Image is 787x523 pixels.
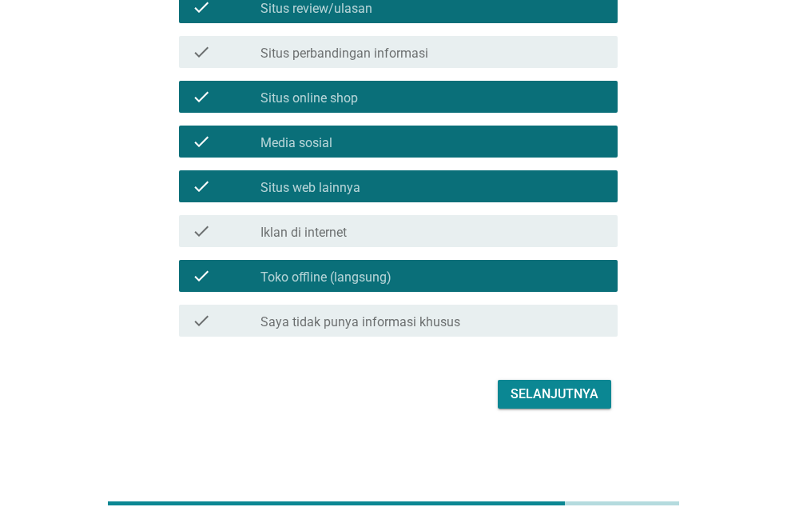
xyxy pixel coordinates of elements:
[498,380,611,409] button: Selanjutnya
[260,180,360,196] label: Situs web lainnya
[192,87,211,106] i: check
[192,42,211,62] i: check
[511,385,598,404] div: Selanjutnya
[260,1,372,17] label: Situs review/ulasan
[192,177,211,196] i: check
[192,311,211,330] i: check
[192,266,211,285] i: check
[260,90,358,106] label: Situs online shop
[192,132,211,151] i: check
[260,135,332,151] label: Media sosial
[260,225,347,241] label: Iklan di internet
[260,269,392,285] label: Toko offline (langsung)
[192,222,211,241] i: check
[260,46,428,62] label: Situs perbandingan informasi
[260,314,460,330] label: Saya tidak punya informasi khusus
